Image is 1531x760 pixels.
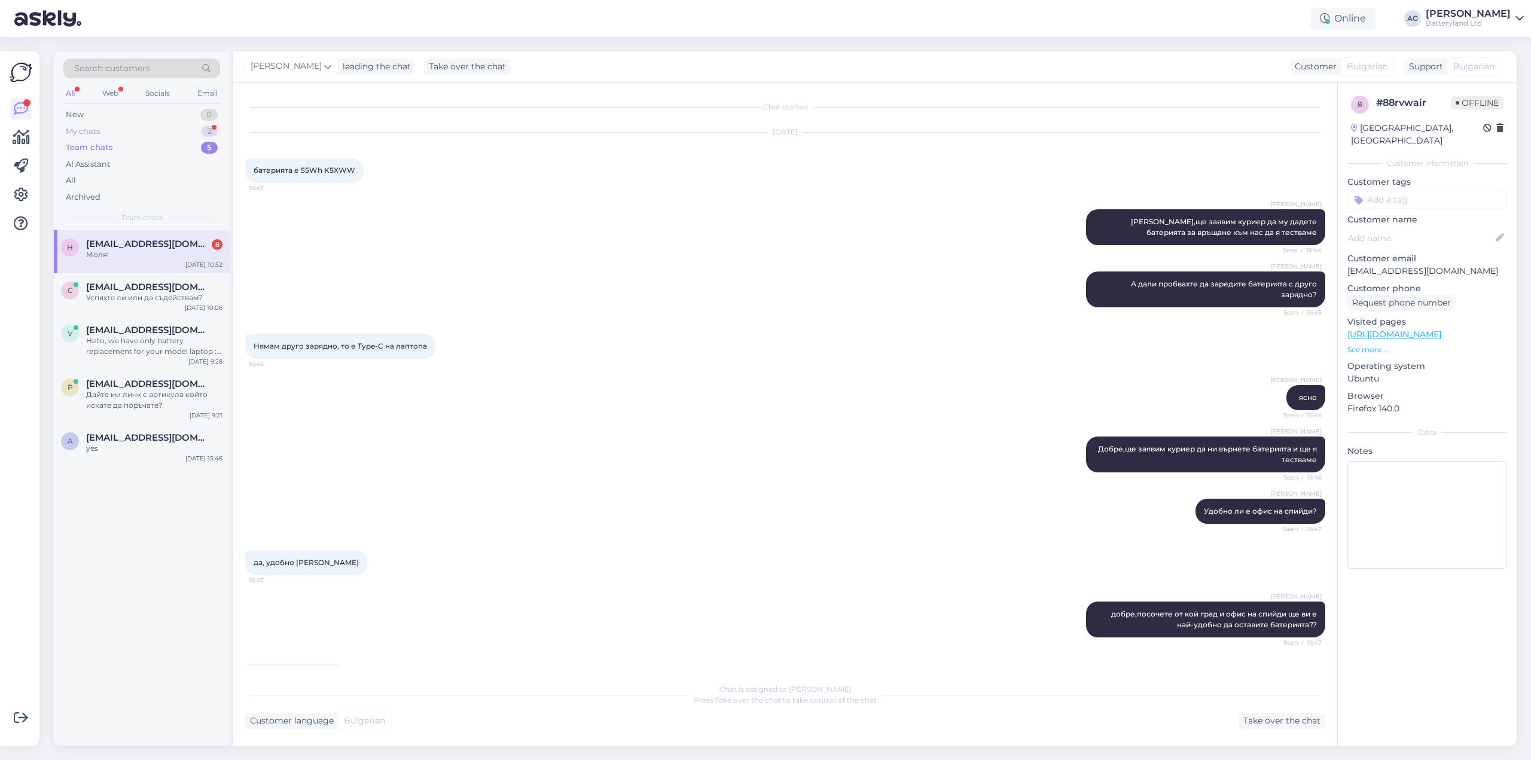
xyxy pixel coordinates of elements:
div: Успяхте ли или да съдействам? [86,292,222,303]
span: Удобно ли е офис на спийди? [1204,506,1317,515]
span: Bulgarian [1347,60,1388,73]
div: 2 [202,126,218,138]
div: Batteryland Ltd [1426,19,1511,28]
span: Search customers [74,62,150,75]
span: Offline [1451,96,1503,109]
span: да, удобно [PERSON_NAME] [254,558,359,567]
span: [PERSON_NAME] [1270,489,1322,498]
span: 8 [1358,100,1362,109]
p: Notes [1347,445,1507,457]
div: Archived [66,191,100,203]
p: Ubuntu [1347,373,1507,385]
div: Take over the chat [424,59,511,75]
span: v [68,329,72,338]
span: А дали пробвахте да заредите батерията с друго зарядно? [1131,279,1319,299]
span: ясно [1299,393,1317,402]
div: 0 [200,109,218,121]
span: Press to take control of the chat [694,695,877,704]
div: [DATE] [245,127,1325,138]
span: Seen ✓ 16:47 [1277,524,1322,533]
div: AG [1404,10,1421,27]
input: Add a tag [1347,191,1507,209]
span: добре,посочете от кой град и офис на спийди ще ви е най-удобно да оставите батерията?? [1111,609,1319,629]
a: [PERSON_NAME]Batteryland Ltd [1426,9,1524,28]
div: # 88rvwair [1376,96,1451,110]
p: Customer name [1347,213,1507,226]
span: Chat is assigned to [PERSON_NAME] [719,685,852,694]
div: Chat started [245,102,1325,112]
div: Customer information [1347,158,1507,169]
div: [GEOGRAPHIC_DATA], [GEOGRAPHIC_DATA] [1351,122,1483,147]
span: p [68,383,73,392]
div: Request phone number [1347,295,1456,311]
div: All [63,86,77,101]
span: a [68,437,73,445]
span: 16:46 [249,359,294,368]
p: Visited pages [1347,316,1507,328]
span: hristian.kostov@gmail.com [86,239,211,249]
p: Operating system [1347,360,1507,373]
div: Customer [1290,60,1337,73]
span: [PERSON_NAME] [1270,427,1322,436]
div: AI Assistant [66,158,110,170]
div: New [66,109,84,121]
span: Добре,ще заявим куриер да ни върнете батерията и ще я тестваме [1098,444,1319,464]
div: Socials [143,86,172,101]
a: [URL][DOMAIN_NAME] [1347,329,1441,340]
div: Take over the chat [1239,713,1325,729]
div: Дайте ми линк с артикула който искате да поръчате? [86,389,222,411]
div: [PERSON_NAME] [1426,9,1511,19]
span: aalbalat@gmail.com [86,432,211,443]
span: 16:43 [249,184,294,193]
div: [DATE] 10:06 [185,303,222,312]
div: Extra [1347,427,1507,438]
span: 16:47 [249,576,294,585]
div: Hello, we have only battery replacement for your model laptop : [URL][DOMAIN_NAME] [86,335,222,357]
p: Firefox 140.0 [1347,402,1507,415]
div: Support [1404,60,1443,73]
span: Seen ✓ 16:46 [1277,411,1322,420]
div: [DATE] 10:52 [185,260,222,269]
span: Seen ✓ 16:46 [1277,473,1322,482]
div: Team chats [66,142,113,154]
div: All [66,175,76,187]
div: 5 [201,142,218,154]
span: [PERSON_NAME] [1270,200,1322,209]
input: Add name [1348,231,1493,245]
span: Bulgarian [344,715,385,727]
span: Bulgarian [1453,60,1495,73]
div: Email [195,86,220,101]
div: Customer language [245,715,334,727]
p: Customer email [1347,252,1507,265]
p: Customer tags [1347,176,1507,188]
span: [PERSON_NAME],ще заявим куриер да му дадете батерията за връщане към нас да я тестваме [1131,217,1319,237]
span: c [68,286,73,295]
span: [PERSON_NAME] [1270,592,1322,601]
p: [EMAIL_ADDRESS][DOMAIN_NAME] [1347,265,1507,277]
span: Seen ✓ 16:44 [1277,246,1322,255]
div: leading the chat [338,60,411,73]
div: [DATE] 9:28 [188,357,222,366]
p: Customer phone [1347,282,1507,295]
div: [DATE] 15:46 [185,454,222,463]
span: [PERSON_NAME] [1270,262,1322,271]
span: Нямам друго зарядно, то е Type-C на лаптопа [254,341,427,350]
span: [PERSON_NAME] [1270,376,1322,384]
img: Askly Logo [10,61,32,84]
span: батерията е 55Wh K5XWW [254,166,355,175]
div: Web [100,86,121,101]
span: Seen ✓ 16:47 [1277,638,1322,647]
span: victor.posderie@gmail.com [86,325,211,335]
span: proffiler_@abv.bg [86,379,211,389]
p: See more ... [1347,344,1507,355]
span: [PERSON_NAME] [251,60,322,73]
div: 8 [212,239,222,250]
div: yes [86,443,222,454]
i: 'Take over the chat' [713,695,783,704]
span: Seen ✓ 16:45 [1277,308,1322,317]
span: h [67,243,73,252]
div: Моля! [86,249,222,260]
div: [DATE] 9:21 [190,411,222,420]
span: cristea1972@yahoo.ca [86,282,211,292]
p: Browser [1347,390,1507,402]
